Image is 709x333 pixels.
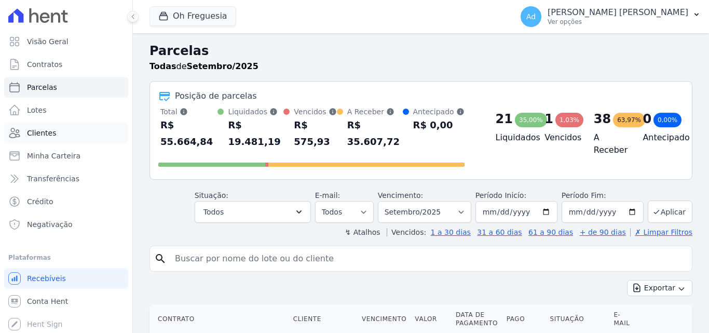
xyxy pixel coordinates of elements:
button: Aplicar [648,201,692,223]
div: Antecipado [413,106,465,117]
a: Transferências [4,168,128,189]
a: 31 a 60 dias [477,228,522,236]
span: Transferências [27,174,79,184]
div: 35,00% [515,113,547,127]
label: Vencidos: [387,228,426,236]
div: Liquidados [228,106,283,117]
span: Visão Geral [27,36,69,47]
div: R$ 55.664,84 [160,117,217,150]
a: Clientes [4,123,128,143]
div: A Receber [347,106,403,117]
div: R$ 19.481,19 [228,117,283,150]
div: Plataformas [8,251,124,264]
a: Minha Carteira [4,145,128,166]
a: 1 a 30 dias [431,228,471,236]
div: 63,97% [613,113,645,127]
a: Recebíveis [4,268,128,289]
button: Exportar [627,280,692,296]
button: Oh Freguesia [149,6,236,26]
button: Ad [PERSON_NAME] [PERSON_NAME] Ver opções [512,2,709,31]
a: + de 90 dias [580,228,626,236]
a: Conta Hent [4,291,128,312]
div: 21 [496,111,513,127]
div: 1 [544,111,553,127]
p: Ver opções [548,18,688,26]
label: Vencimento: [378,191,423,199]
strong: Setembro/2025 [187,61,258,71]
div: 1,03% [555,113,583,127]
h4: Antecipado [643,131,675,144]
label: Período Fim: [562,190,644,201]
a: Negativação [4,214,128,235]
div: 0,00% [653,113,681,127]
span: Contratos [27,59,62,70]
strong: Todas [149,61,176,71]
a: Lotes [4,100,128,121]
div: 0 [643,111,651,127]
label: Situação: [195,191,228,199]
a: Parcelas [4,77,128,98]
h4: Liquidados [496,131,528,144]
span: Minha Carteira [27,151,80,161]
div: Total [160,106,217,117]
h2: Parcelas [149,42,692,60]
a: Contratos [4,54,128,75]
span: Lotes [27,105,47,115]
input: Buscar por nome do lote ou do cliente [169,248,688,269]
span: Todos [203,206,224,218]
label: Período Inicío: [475,191,526,199]
h4: Vencidos [544,131,577,144]
div: R$ 0,00 [413,117,465,134]
label: E-mail: [315,191,340,199]
a: 61 a 90 dias [528,228,573,236]
span: Recebíveis [27,273,66,284]
button: Todos [195,201,311,223]
h4: A Receber [594,131,626,156]
label: ↯ Atalhos [345,228,380,236]
span: Parcelas [27,82,57,92]
div: Posição de parcelas [175,90,257,102]
div: Vencidos [294,106,336,117]
span: Ad [526,13,536,20]
div: 38 [594,111,611,127]
span: Clientes [27,128,56,138]
p: [PERSON_NAME] [PERSON_NAME] [548,7,688,18]
span: Negativação [27,219,73,230]
a: Crédito [4,191,128,212]
span: Crédito [27,196,53,207]
div: R$ 35.607,72 [347,117,403,150]
i: search [154,252,167,265]
a: ✗ Limpar Filtros [630,228,692,236]
span: Conta Hent [27,296,68,307]
a: Visão Geral [4,31,128,52]
p: de [149,60,258,73]
div: R$ 575,93 [294,117,336,150]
